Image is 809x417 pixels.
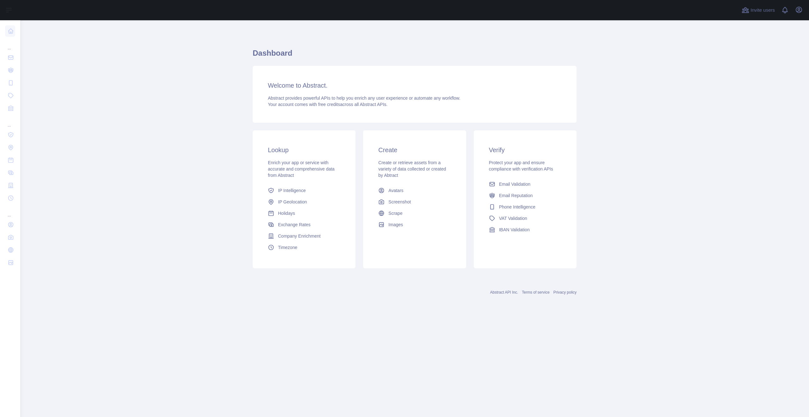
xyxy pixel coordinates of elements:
[376,208,453,219] a: Scrape
[265,185,343,196] a: IP Intelligence
[318,102,340,107] span: free credits
[376,219,453,230] a: Images
[740,5,776,15] button: Invite users
[499,204,535,210] span: Phone Intelligence
[268,96,460,101] span: Abstract provides powerful APIs to help you enrich any user experience or automate any workflow.
[388,210,402,216] span: Scrape
[499,181,530,187] span: Email Validation
[376,196,453,208] a: Screenshot
[268,81,561,90] h3: Welcome to Abstract.
[750,7,775,14] span: Invite users
[5,115,15,128] div: ...
[486,190,564,201] a: Email Reputation
[278,199,307,205] span: IP Geolocation
[499,192,533,199] span: Email Reputation
[388,199,411,205] span: Screenshot
[499,215,527,221] span: VAT Validation
[522,290,549,295] a: Terms of service
[378,160,446,178] span: Create or retrieve assets from a variety of data collected or created by Abtract
[378,146,451,154] h3: Create
[388,221,403,228] span: Images
[268,160,335,178] span: Enrich your app or service with accurate and comprehensive data from Abstract
[265,208,343,219] a: Holidays
[278,187,306,194] span: IP Intelligence
[278,210,295,216] span: Holidays
[278,233,321,239] span: Company Enrichment
[376,185,453,196] a: Avatars
[265,230,343,242] a: Company Enrichment
[278,244,297,251] span: Timezone
[486,224,564,235] a: IBAN Validation
[278,221,311,228] span: Exchange Rates
[268,102,387,107] span: Your account comes with across all Abstract APIs.
[388,187,403,194] span: Avatars
[486,178,564,190] a: Email Validation
[5,205,15,218] div: ...
[253,48,577,63] h1: Dashboard
[265,219,343,230] a: Exchange Rates
[499,227,530,233] span: IBAN Validation
[489,146,561,154] h3: Verify
[5,38,15,51] div: ...
[265,242,343,253] a: Timezone
[489,160,553,171] span: Protect your app and ensure compliance with verification APIs
[486,213,564,224] a: VAT Validation
[486,201,564,213] a: Phone Intelligence
[265,196,343,208] a: IP Geolocation
[490,290,518,295] a: Abstract API Inc.
[553,290,577,295] a: Privacy policy
[268,146,340,154] h3: Lookup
